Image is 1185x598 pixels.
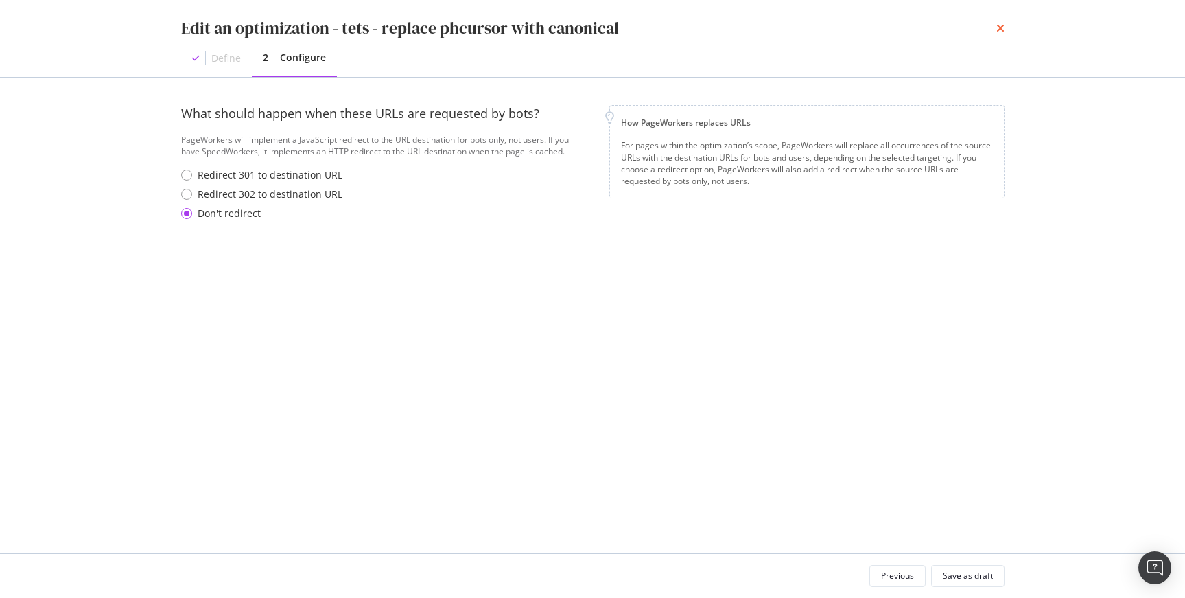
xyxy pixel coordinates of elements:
div: Save as draft [943,570,993,582]
div: Don't redirect [198,207,261,220]
div: times [996,16,1005,40]
div: What should happen when these URLs are requested by bots? [181,105,587,123]
div: Configure [280,51,326,65]
div: For pages within the optimization’s scope, PageWorkers will replace all occurrences of the source... [621,139,993,187]
div: Redirect 302 to destination URL [181,187,587,201]
div: 2 [263,51,268,65]
div: Define [211,51,241,65]
div: How PageWorkers replaces URLs [621,117,993,128]
button: Previous [869,565,926,587]
button: Save as draft [931,565,1005,587]
div: Previous [881,570,914,582]
div: Edit an optimization - tets - replace phcursor with canonical [181,16,619,40]
div: Redirect 301 to destination URL [198,168,342,182]
div: Don't redirect [181,207,587,220]
div: PageWorkers will implement a JavaScript redirect to the URL destination for bots only, not users.... [181,134,587,157]
div: Redirect 302 to destination URL [198,187,342,201]
div: Open Intercom Messenger [1138,551,1171,584]
div: Redirect 301 to destination URL [181,168,587,182]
